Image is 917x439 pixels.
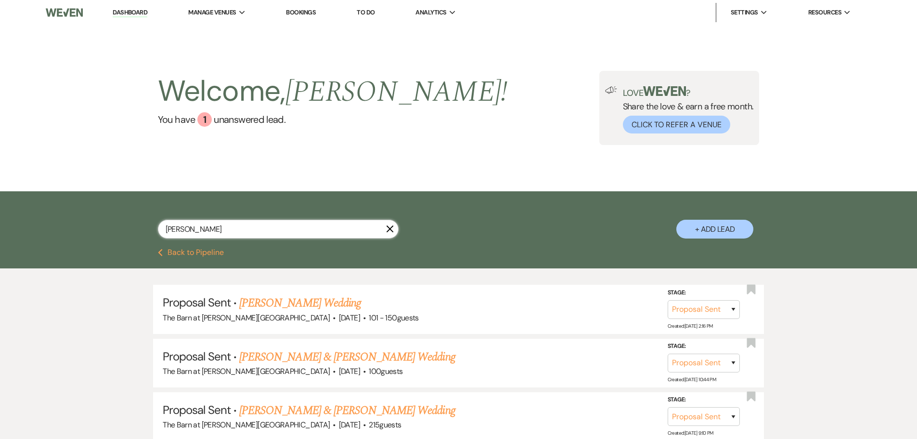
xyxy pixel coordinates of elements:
span: Manage Venues [188,8,236,17]
span: 215 guests [369,420,401,430]
button: Click to Refer a Venue [623,116,730,133]
a: Dashboard [113,8,147,17]
span: [PERSON_NAME] ! [285,70,508,114]
a: You have 1 unanswered lead. [158,112,508,127]
span: Created: [DATE] 9:10 PM [668,430,713,436]
img: Weven Logo [46,2,82,23]
button: Back to Pipeline [158,249,224,256]
p: Love ? [623,86,754,97]
span: 100 guests [369,366,402,376]
a: [PERSON_NAME] & [PERSON_NAME] Wedding [239,348,455,366]
label: Stage: [668,395,740,405]
input: Search by name, event date, email address or phone number [158,220,399,239]
span: Created: [DATE] 2:16 PM [668,323,713,329]
button: + Add Lead [676,220,753,239]
a: [PERSON_NAME] & [PERSON_NAME] Wedding [239,402,455,419]
span: [DATE] [339,313,360,323]
span: The Barn at [PERSON_NAME][GEOGRAPHIC_DATA] [163,313,330,323]
span: Created: [DATE] 10:44 PM [668,376,716,383]
label: Stage: [668,341,740,352]
div: 1 [197,112,212,127]
a: [PERSON_NAME] Wedding [239,294,361,312]
span: Proposal Sent [163,402,231,417]
img: weven-logo-green.svg [643,86,686,96]
span: Analytics [415,8,446,17]
span: The Barn at [PERSON_NAME][GEOGRAPHIC_DATA] [163,366,330,376]
span: Proposal Sent [163,349,231,364]
label: Stage: [668,288,740,298]
span: The Barn at [PERSON_NAME][GEOGRAPHIC_DATA] [163,420,330,430]
span: 101 - 150 guests [369,313,418,323]
span: [DATE] [339,420,360,430]
span: Proposal Sent [163,295,231,310]
a: Bookings [286,8,316,16]
a: To Do [357,8,375,16]
img: loud-speaker-illustration.svg [605,86,617,94]
div: Share the love & earn a free month. [617,86,754,133]
span: Settings [731,8,758,17]
span: Resources [808,8,841,17]
h2: Welcome, [158,71,508,112]
span: [DATE] [339,366,360,376]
